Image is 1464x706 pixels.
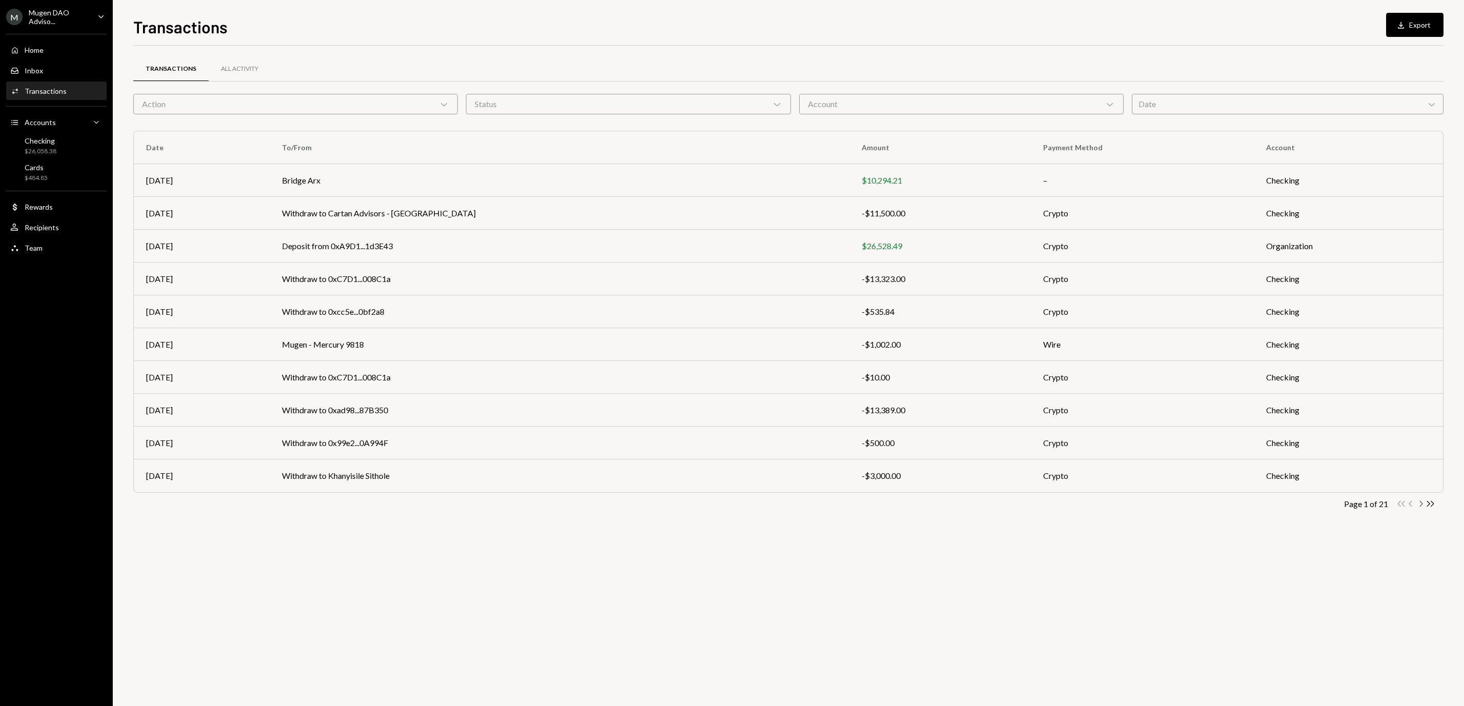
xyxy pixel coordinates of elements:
[25,147,56,156] div: $26,058.38
[146,240,257,252] div: [DATE]
[146,371,257,384] div: [DATE]
[862,306,1018,318] div: -$535.84
[25,136,56,145] div: Checking
[1254,263,1443,295] td: Checking
[25,244,43,252] div: Team
[849,131,1030,164] th: Amount
[6,61,107,79] a: Inbox
[270,295,849,328] td: Withdraw to 0xcc5e...0bf2a8
[862,240,1018,252] div: $26,528.49
[1031,394,1254,427] td: Crypto
[134,131,270,164] th: Date
[25,46,44,54] div: Home
[1031,295,1254,328] td: Crypto
[862,207,1018,219] div: -$11,500.00
[1254,164,1443,197] td: Checking
[1031,197,1254,230] td: Crypto
[1344,499,1388,509] div: Page 1 of 21
[146,207,257,219] div: [DATE]
[862,470,1018,482] div: -$3,000.00
[25,174,48,183] div: $484.85
[221,65,258,73] div: All Activity
[133,94,458,114] div: Action
[1031,328,1254,361] td: Wire
[146,437,257,449] div: [DATE]
[146,65,196,73] div: Transactions
[862,371,1018,384] div: -$10.00
[146,174,257,187] div: [DATE]
[146,306,257,318] div: [DATE]
[1386,13,1443,37] button: Export
[1132,94,1443,114] div: Date
[6,197,107,216] a: Rewards
[25,87,67,95] div: Transactions
[270,459,849,492] td: Withdraw to Khanyisile Sithole
[1254,328,1443,361] td: Checking
[1254,131,1443,164] th: Account
[862,174,1018,187] div: $10,294.21
[1031,427,1254,459] td: Crypto
[25,163,48,172] div: Cards
[146,273,257,285] div: [DATE]
[6,218,107,236] a: Recipients
[270,361,849,394] td: Withdraw to 0xC7D1...008C1a
[133,56,209,82] a: Transactions
[862,437,1018,449] div: -$500.00
[862,338,1018,351] div: -$1,002.00
[862,273,1018,285] div: -$13,323.00
[270,328,849,361] td: Mugen - Mercury 9818
[1031,361,1254,394] td: Crypto
[862,404,1018,416] div: -$13,389.00
[6,41,107,59] a: Home
[146,404,257,416] div: [DATE]
[799,94,1124,114] div: Account
[1254,230,1443,263] td: Organization
[6,113,107,131] a: Accounts
[25,66,43,75] div: Inbox
[1254,427,1443,459] td: Checking
[6,9,23,25] div: M
[270,394,849,427] td: Withdraw to 0xad98...87B350
[25,203,53,211] div: Rewards
[133,16,228,37] h1: Transactions
[466,94,790,114] div: Status
[6,238,107,257] a: Team
[25,118,56,127] div: Accounts
[270,197,849,230] td: Withdraw to Cartan Advisors - [GEOGRAPHIC_DATA]
[270,230,849,263] td: Deposit from 0xA9D1...1d3E43
[1031,230,1254,263] td: Crypto
[146,470,257,482] div: [DATE]
[146,338,257,351] div: [DATE]
[1031,459,1254,492] td: Crypto
[1254,295,1443,328] td: Checking
[1031,164,1254,197] td: –
[29,8,89,26] div: Mugen DAO Adviso...
[270,263,849,295] td: Withdraw to 0xC7D1...008C1a
[6,82,107,100] a: Transactions
[1031,263,1254,295] td: Crypto
[270,131,849,164] th: To/From
[1031,131,1254,164] th: Payment Method
[25,223,59,232] div: Recipients
[270,164,849,197] td: Bridge Arx
[1254,361,1443,394] td: Checking
[6,133,107,158] a: Checking$26,058.38
[1254,394,1443,427] td: Checking
[270,427,849,459] td: Withdraw to 0x99e2...0A994F
[1254,197,1443,230] td: Checking
[1254,459,1443,492] td: Checking
[209,56,271,82] a: All Activity
[6,160,107,185] a: Cards$484.85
